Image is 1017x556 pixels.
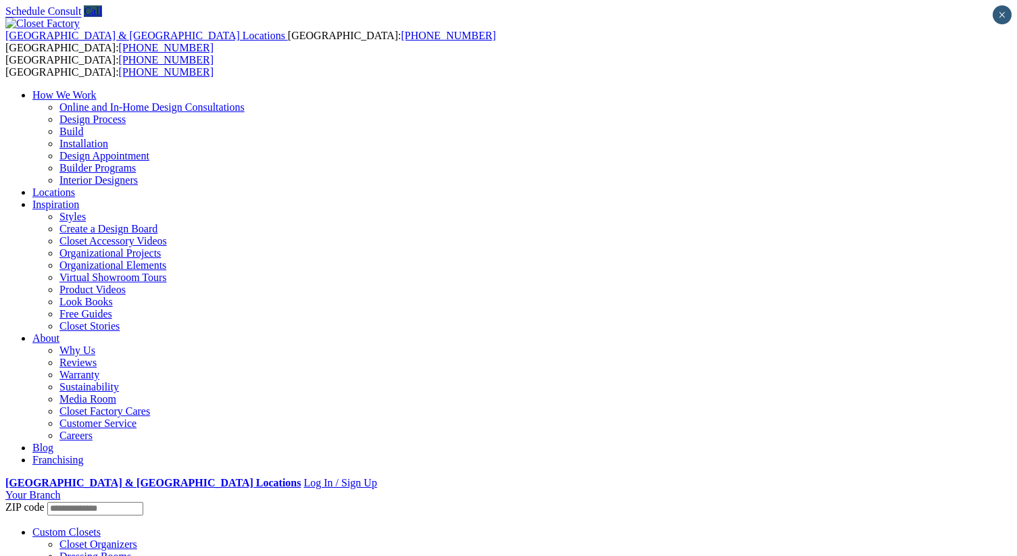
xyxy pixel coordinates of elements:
a: Product Videos [59,284,126,295]
a: Inspiration [32,199,79,210]
a: How We Work [32,89,97,101]
a: Careers [59,430,93,441]
a: Custom Closets [32,526,101,538]
a: Sustainability [59,381,119,393]
a: [GEOGRAPHIC_DATA] & [GEOGRAPHIC_DATA] Locations [5,477,301,488]
a: [PHONE_NUMBER] [401,30,495,41]
a: Look Books [59,296,113,307]
a: Schedule Consult [5,5,81,17]
span: [GEOGRAPHIC_DATA]: [GEOGRAPHIC_DATA]: [5,30,496,53]
a: Online and In-Home Design Consultations [59,101,245,113]
a: Organizational Projects [59,247,161,259]
a: Closet Accessory Videos [59,235,167,247]
a: Locations [32,186,75,198]
a: About [32,332,59,344]
a: Builder Programs [59,162,136,174]
a: Build [59,126,84,137]
span: [GEOGRAPHIC_DATA]: [GEOGRAPHIC_DATA]: [5,54,214,78]
button: Close [993,5,1012,24]
a: Closet Organizers [59,538,137,550]
a: Media Room [59,393,116,405]
a: Design Process [59,113,126,125]
a: Blog [32,442,53,453]
a: Warranty [59,369,99,380]
a: Virtual Showroom Tours [59,272,167,283]
a: Create a Design Board [59,223,157,234]
a: Your Branch [5,489,60,501]
a: Closet Factory Cares [59,405,150,417]
a: [PHONE_NUMBER] [119,42,214,53]
a: [PHONE_NUMBER] [119,66,214,78]
a: Organizational Elements [59,259,166,271]
a: Franchising [32,454,84,465]
a: Interior Designers [59,174,138,186]
a: [GEOGRAPHIC_DATA] & [GEOGRAPHIC_DATA] Locations [5,30,288,41]
a: Design Appointment [59,150,149,161]
img: Closet Factory [5,18,80,30]
a: Free Guides [59,308,112,320]
a: [PHONE_NUMBER] [119,54,214,66]
input: Enter your Zip code [47,502,143,515]
a: Why Us [59,345,95,356]
a: Call [84,5,102,17]
a: Customer Service [59,418,137,429]
a: Log In / Sign Up [303,477,376,488]
a: Installation [59,138,108,149]
span: [GEOGRAPHIC_DATA] & [GEOGRAPHIC_DATA] Locations [5,30,285,41]
a: Styles [59,211,86,222]
a: Closet Stories [59,320,120,332]
span: ZIP code [5,501,45,513]
a: Reviews [59,357,97,368]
